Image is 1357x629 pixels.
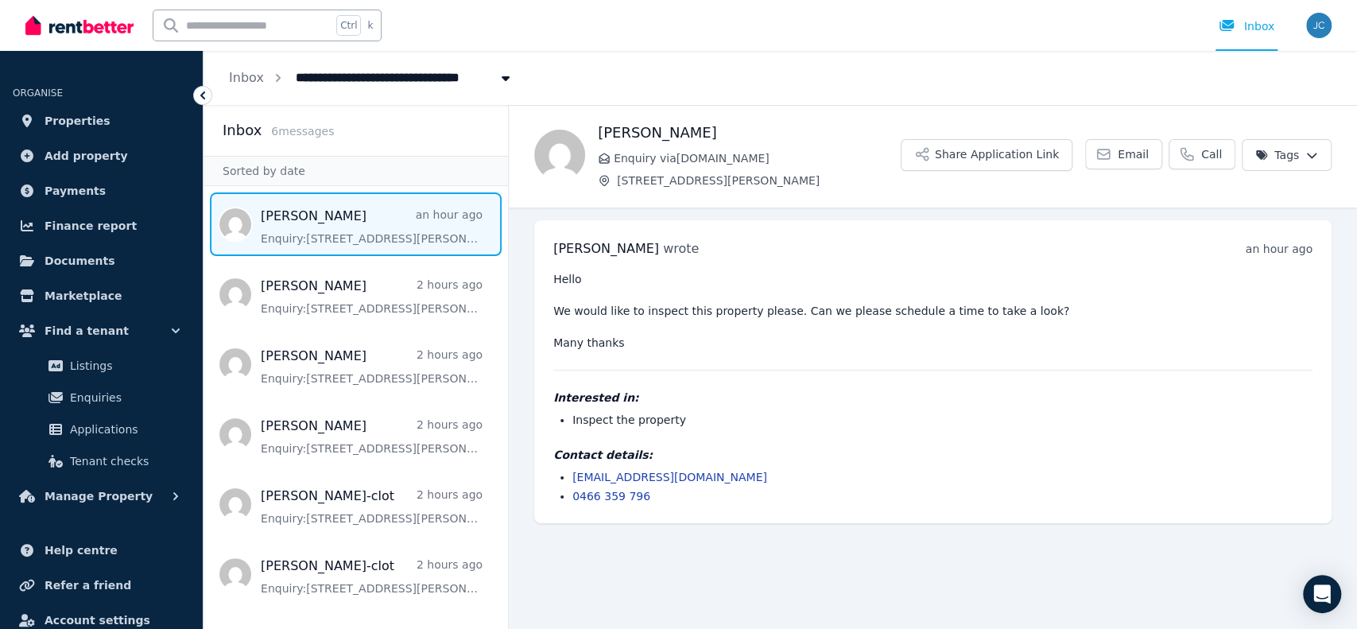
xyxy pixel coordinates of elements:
a: Refer a friend [13,569,190,601]
a: [PERSON_NAME]-clot2 hours agoEnquiry:[STREET_ADDRESS][PERSON_NAME]. [261,487,483,526]
h4: Interested in: [553,390,1312,406]
button: Find a tenant [13,315,190,347]
button: Manage Property [13,480,190,512]
a: Applications [19,414,184,445]
a: [PERSON_NAME]2 hours agoEnquiry:[STREET_ADDRESS][PERSON_NAME]. [261,417,483,456]
span: Find a tenant [45,321,129,340]
a: Payments [13,175,190,207]
span: Refer a friend [45,576,131,595]
a: Enquiries [19,382,184,414]
a: [PERSON_NAME]2 hours agoEnquiry:[STREET_ADDRESS][PERSON_NAME]. [261,347,483,386]
nav: Message list [204,186,508,612]
a: Call [1169,139,1235,169]
a: Properties [13,105,190,137]
a: Finance report [13,210,190,242]
li: Inspect the property [572,412,1312,428]
span: Call [1201,146,1222,162]
a: Add property [13,140,190,172]
span: Manage Property [45,487,153,506]
img: Lauren Saban [534,130,585,181]
span: Payments [45,181,106,200]
a: Help centre [13,534,190,566]
img: Jessica Crosthwaite [1306,13,1332,38]
img: RentBetter [25,14,134,37]
span: ORGANISE [13,87,63,99]
a: Listings [19,350,184,382]
time: an hour ago [1246,243,1312,255]
nav: Breadcrumb [204,51,539,105]
span: Finance report [45,216,137,235]
button: Tags [1242,139,1332,171]
a: Marketplace [13,280,190,312]
a: [EMAIL_ADDRESS][DOMAIN_NAME] [572,471,767,483]
span: wrote [663,241,699,256]
button: Share Application Link [901,139,1072,171]
span: Email [1118,146,1149,162]
span: [STREET_ADDRESS][PERSON_NAME] [617,173,901,188]
a: [PERSON_NAME]-clot2 hours agoEnquiry:[STREET_ADDRESS][PERSON_NAME]. [261,557,483,596]
a: 0466 359 796 [572,490,650,503]
span: Help centre [45,541,118,560]
span: Applications [70,420,177,439]
a: Documents [13,245,190,277]
div: Open Intercom Messenger [1303,575,1341,613]
span: k [367,19,373,32]
h2: Inbox [223,119,262,142]
a: Tenant checks [19,445,184,477]
span: Ctrl [336,15,361,36]
span: [PERSON_NAME] [553,241,659,256]
span: Add property [45,146,128,165]
span: Enquiry via [DOMAIN_NAME] [614,150,901,166]
span: Tenant checks [70,452,177,471]
div: Sorted by date [204,156,508,186]
span: Properties [45,111,110,130]
span: 6 message s [271,125,334,138]
span: Enquiries [70,388,177,407]
a: [PERSON_NAME]2 hours agoEnquiry:[STREET_ADDRESS][PERSON_NAME]. [261,277,483,316]
span: Listings [70,356,177,375]
div: Inbox [1219,18,1274,34]
span: Marketplace [45,286,122,305]
span: Tags [1255,147,1299,163]
h1: [PERSON_NAME] [598,122,901,144]
a: Email [1085,139,1162,169]
pre: Hello We would like to inspect this property please. Can we please schedule a time to take a look... [553,271,1312,351]
span: Documents [45,251,115,270]
h4: Contact details: [553,447,1312,463]
a: [PERSON_NAME]an hour agoEnquiry:[STREET_ADDRESS][PERSON_NAME]. [261,207,483,247]
a: Inbox [229,70,264,85]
